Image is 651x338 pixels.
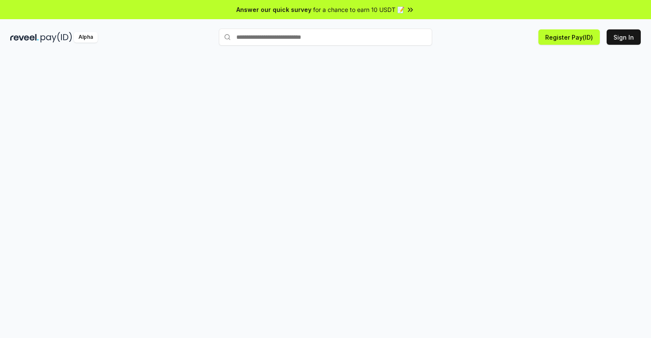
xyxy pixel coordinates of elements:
[10,32,39,43] img: reveel_dark
[313,5,404,14] span: for a chance to earn 10 USDT 📝
[538,29,600,45] button: Register Pay(ID)
[41,32,72,43] img: pay_id
[74,32,98,43] div: Alpha
[607,29,641,45] button: Sign In
[236,5,311,14] span: Answer our quick survey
